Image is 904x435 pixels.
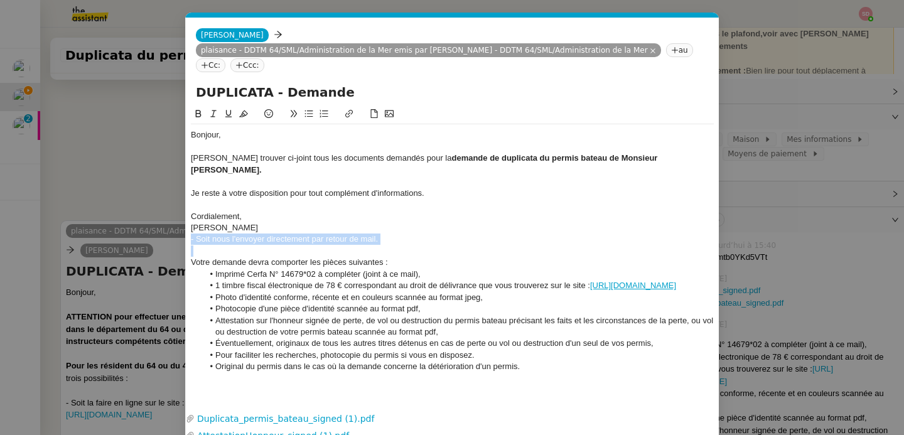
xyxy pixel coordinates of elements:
div: - Soit nous l'envoyer directement par retour de mail. [191,234,714,245]
li: 1 timbre fiscal électronique de 78 € correspondant au droit de délivrance que vous trouverez sur ... [203,280,714,291]
nz-tag: plaisance - DDTM 64/SML/Administration de la Mer emis par [PERSON_NAME] - DDTM 64/SML/Administrat... [196,43,661,57]
a: Duplicata_permis_bateau_signed (1).pdf [195,412,691,426]
li: Photo d'identité conforme, récente et en couleurs scannée au format jpeg, [203,292,714,303]
li: Photocopie d'une pièce d'identité scannée au format pdf, [203,303,714,314]
li: Imprimé Cerfa N° 14679*02 à compléter (joint à ce mail), [203,269,714,280]
div: Cordialement, [191,211,714,222]
li: Pour faciliter les recherches, photocopie du permis si vous en disposez. [203,350,714,361]
nz-tag: Ccc: [230,58,264,72]
li: Attestation sur l'honneur signée de perte, de vol ou destruction du permis bateau précisant les f... [203,315,714,338]
strong: demande de duplicata du permis bateau de Monsieur [PERSON_NAME]. [191,153,660,174]
li: Original du permis dans le cas où la demande concerne la détérioration d'un permis. [203,361,714,372]
div: Votre demande devra comporter les pièces suivantes : [191,257,714,268]
li: Éventuellement, originaux de tous les autres titres détenus en cas de perte ou vol ou destruction... [203,338,714,349]
span: [PERSON_NAME] [201,31,264,40]
div: [PERSON_NAME] [191,222,714,234]
input: Subject [196,83,709,102]
div: [PERSON_NAME] trouver ci-joint tous les documents demandés pour la [191,153,714,176]
nz-tag: au [666,43,693,57]
a: [URL][DOMAIN_NAME] [590,281,676,290]
div: Bonjour, [191,129,714,141]
nz-tag: Cc: [196,58,225,72]
div: Je reste à votre disposition pour tout complément d'informations. [191,188,714,199]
